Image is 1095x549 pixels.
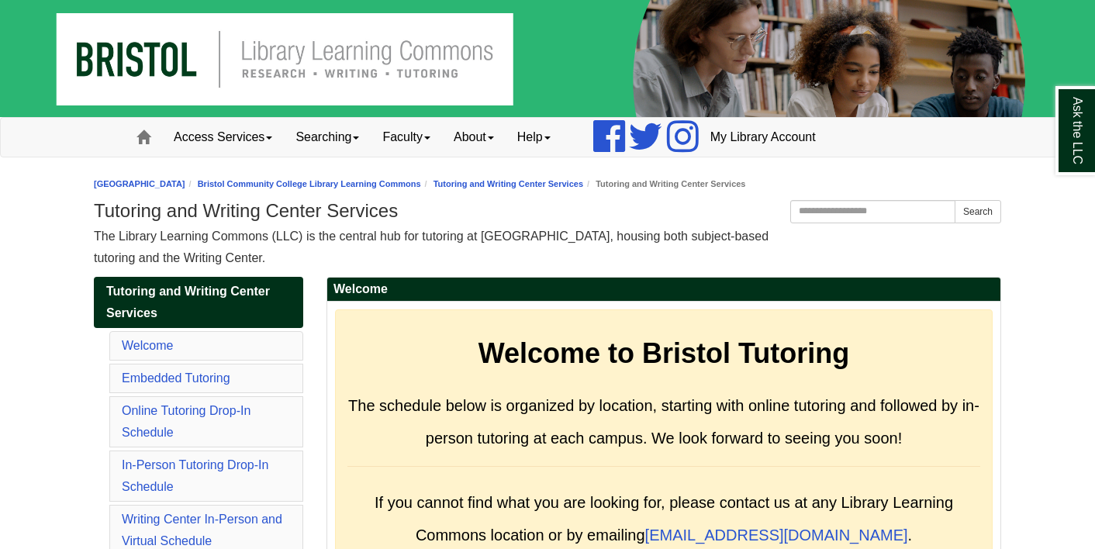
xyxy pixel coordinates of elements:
[284,118,371,157] a: Searching
[162,118,284,157] a: Access Services
[955,200,1001,223] button: Search
[327,278,1000,302] h2: Welcome
[122,404,250,439] a: Online Tutoring Drop-In Schedule
[122,371,230,385] a: Embedded Tutoring
[94,177,1001,192] nav: breadcrumb
[371,118,442,157] a: Faculty
[442,118,506,157] a: About
[122,458,268,493] a: In-Person Tutoring Drop-In Schedule
[478,337,850,369] strong: Welcome to Bristol Tutoring
[506,118,562,157] a: Help
[122,339,173,352] a: Welcome
[198,179,421,188] a: Bristol Community College Library Learning Commons
[94,200,1001,222] h1: Tutoring and Writing Center Services
[106,285,270,319] span: Tutoring and Writing Center Services
[645,527,908,544] a: [EMAIL_ADDRESS][DOMAIN_NAME]
[94,230,769,264] span: The Library Learning Commons (LLC) is the central hub for tutoring at [GEOGRAPHIC_DATA], housing ...
[375,494,953,544] span: If you cannot find what you are looking for, please contact us at any Library Learning Commons lo...
[122,513,282,547] a: Writing Center In-Person and Virtual Schedule
[348,397,979,447] span: The schedule below is organized by location, starting with online tutoring and followed by in-per...
[94,179,185,188] a: [GEOGRAPHIC_DATA]
[434,179,583,188] a: Tutoring and Writing Center Services
[94,277,303,328] a: Tutoring and Writing Center Services
[583,177,745,192] li: Tutoring and Writing Center Services
[699,118,827,157] a: My Library Account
